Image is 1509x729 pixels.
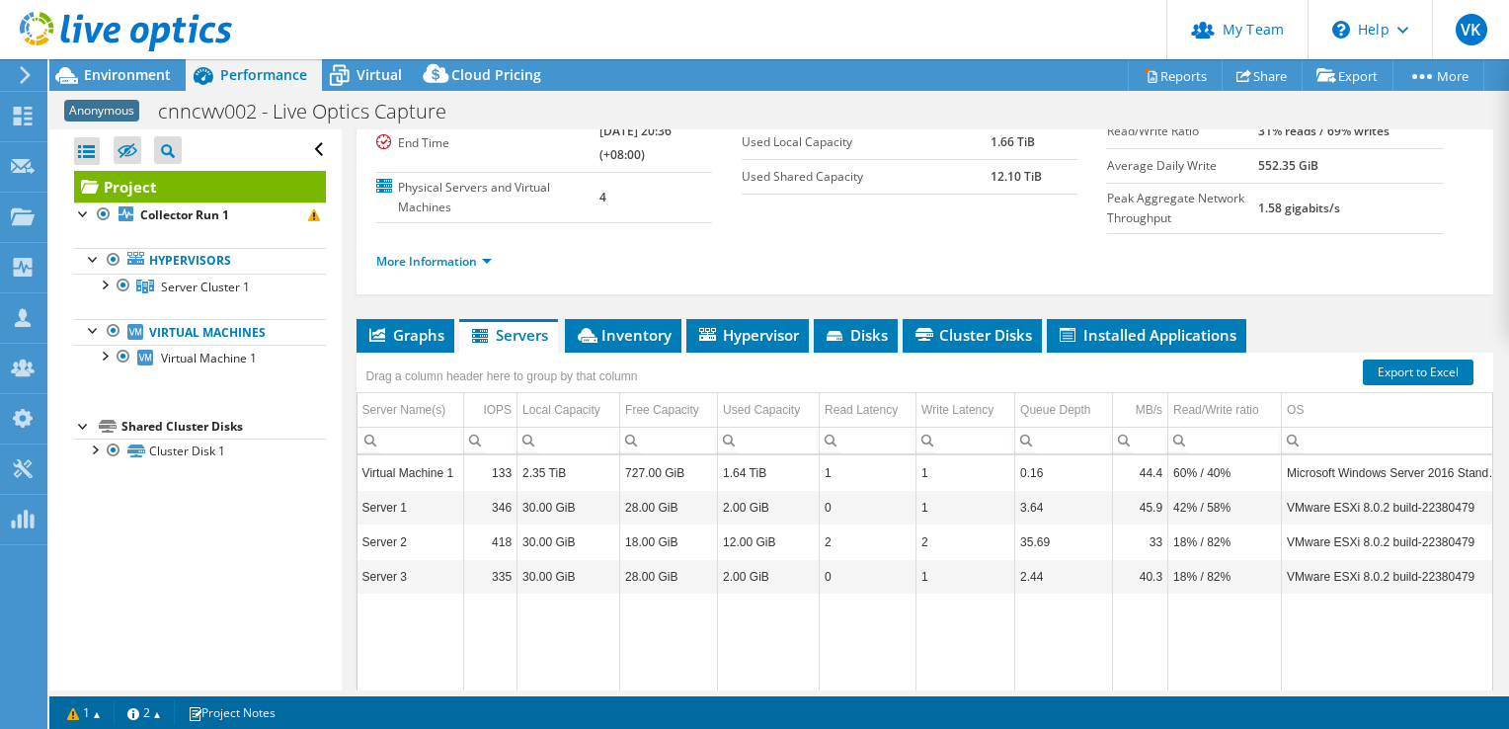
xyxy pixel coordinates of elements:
[1107,189,1258,228] label: Peak Aggregate Network Throughput
[1015,490,1113,525] td: Column Queue Depth, Value 3.64
[362,398,446,422] div: Server Name(s)
[718,559,820,594] td: Column Used Capacity, Value 2.00 GiB
[1168,559,1282,594] td: Column Read/Write ratio, Value 18% / 82%
[451,65,541,84] span: Cloud Pricing
[575,325,672,345] span: Inventory
[464,490,517,525] td: Column IOPS, Value 346
[1113,393,1168,428] td: MB/s Column
[469,325,548,345] span: Servers
[1057,325,1236,345] span: Installed Applications
[991,133,1035,150] b: 1.66 TiB
[991,168,1042,185] b: 12.10 TiB
[464,393,517,428] td: IOPS Column
[742,167,991,187] label: Used Shared Capacity
[1282,490,1509,525] td: Column OS, Value VMware ESXi 8.0.2 build-22380479
[483,398,512,422] div: IOPS
[357,393,464,428] td: Server Name(s) Column
[1168,525,1282,559] td: Column Read/Write ratio, Value 18% / 82%
[361,363,643,390] div: Drag a column header here to group by that column
[376,133,599,153] label: End Time
[149,101,477,122] h1: cnncwv002 - Live Optics Capture
[1015,525,1113,559] td: Column Queue Depth, Value 35.69
[1113,559,1168,594] td: Column MB/s, Value 40.3
[1363,360,1473,385] a: Export to Excel
[121,415,326,439] div: Shared Cluster Disks
[1136,398,1162,422] div: MB/s
[599,122,672,163] b: [DATE] 20:36 (+08:00)
[1015,455,1113,490] td: Column Queue Depth, Value 0.16
[74,439,326,464] a: Cluster Disk 1
[53,700,115,725] a: 1
[517,525,620,559] td: Column Local Capacity, Value 30.00 GiB
[140,206,229,223] b: Collector Run 1
[820,393,916,428] td: Read Latency Column
[74,345,326,370] a: Virtual Machine 1
[84,65,171,84] span: Environment
[620,393,718,428] td: Free Capacity Column
[517,393,620,428] td: Local Capacity Column
[522,398,600,422] div: Local Capacity
[599,189,606,205] b: 4
[1282,455,1509,490] td: Column OS, Value Microsoft Windows Server 2016 Standard
[517,427,620,453] td: Column Local Capacity, Filter cell
[718,490,820,525] td: Column Used Capacity, Value 2.00 GiB
[517,490,620,525] td: Column Local Capacity, Value 30.00 GiB
[916,490,1015,525] td: Column Write Latency, Value 1
[913,325,1032,345] span: Cluster Disks
[916,427,1015,453] td: Column Write Latency, Filter cell
[1113,525,1168,559] td: Column MB/s, Value 33
[74,248,326,274] a: Hypervisors
[1282,525,1509,559] td: Column OS, Value VMware ESXi 8.0.2 build-22380479
[174,700,289,725] a: Project Notes
[517,559,620,594] td: Column Local Capacity, Value 30.00 GiB
[517,455,620,490] td: Column Local Capacity, Value 2.35 TiB
[376,253,492,270] a: More Information
[114,700,175,725] a: 2
[723,398,800,422] div: Used Capacity
[464,455,517,490] td: Column IOPS, Value 133
[824,325,888,345] span: Disks
[921,398,993,422] div: Write Latency
[916,393,1015,428] td: Write Latency Column
[1020,398,1090,422] div: Queue Depth
[74,202,326,228] a: Collector Run 1
[1282,559,1509,594] td: Column OS, Value VMware ESXi 8.0.2 build-22380479
[357,65,402,84] span: Virtual
[820,490,916,525] td: Column Read Latency, Value 0
[820,525,916,559] td: Column Read Latency, Value 2
[1015,559,1113,594] td: Column Queue Depth, Value 2.44
[825,398,898,422] div: Read Latency
[718,525,820,559] td: Column Used Capacity, Value 12.00 GiB
[1107,156,1258,176] label: Average Daily Write
[820,455,916,490] td: Column Read Latency, Value 1
[1015,427,1113,453] td: Column Queue Depth, Filter cell
[1258,122,1390,139] b: 31% reads / 69% writes
[464,559,517,594] td: Column IOPS, Value 335
[366,325,444,345] span: Graphs
[464,427,517,453] td: Column IOPS, Filter cell
[1282,427,1509,453] td: Column OS, Filter cell
[696,325,799,345] span: Hypervisor
[718,455,820,490] td: Column Used Capacity, Value 1.64 TiB
[1113,455,1168,490] td: Column MB/s, Value 44.4
[620,455,718,490] td: Column Free Capacity, Value 727.00 GiB
[820,559,916,594] td: Column Read Latency, Value 0
[464,525,517,559] td: Column IOPS, Value 418
[1113,490,1168,525] td: Column MB/s, Value 45.9
[718,393,820,428] td: Used Capacity Column
[820,427,916,453] td: Column Read Latency, Filter cell
[357,490,464,525] td: Column Server Name(s), Value Server 1
[1258,157,1318,174] b: 552.35 GiB
[916,559,1015,594] td: Column Write Latency, Value 1
[357,455,464,490] td: Column Server Name(s), Value Virtual Machine 1
[625,398,699,422] div: Free Capacity
[1113,427,1168,453] td: Column MB/s, Filter cell
[1332,21,1350,39] svg: \n
[1258,200,1340,216] b: 1.58 gigabits/s
[357,525,464,559] td: Column Server Name(s), Value Server 2
[161,279,250,295] span: Server Cluster 1
[1456,14,1487,45] span: VK
[1168,455,1282,490] td: Column Read/Write ratio, Value 60% / 40%
[718,427,820,453] td: Column Used Capacity, Filter cell
[74,274,326,299] a: Server Cluster 1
